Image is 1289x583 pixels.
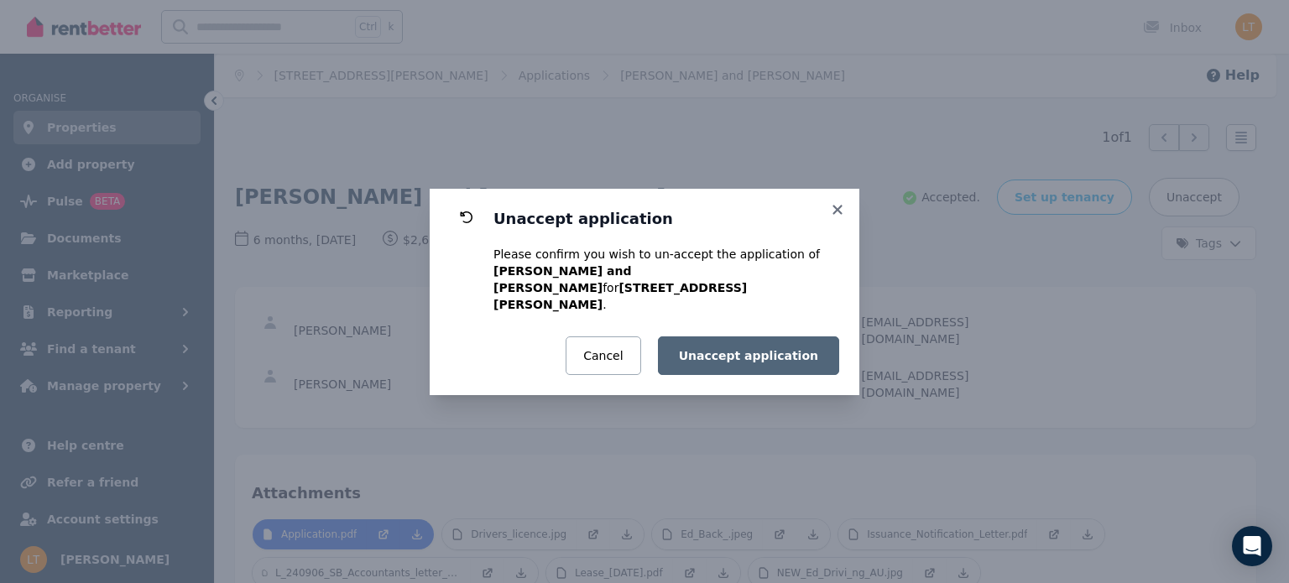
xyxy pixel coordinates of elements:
div: Open Intercom Messenger [1232,526,1272,566]
button: Cancel [566,336,640,375]
button: Unaccept application [658,336,839,375]
b: [STREET_ADDRESS][PERSON_NAME] [493,281,747,311]
p: Please confirm you wish to un-accept the application of for . [493,246,839,313]
h3: Unaccept application [493,209,839,229]
b: [PERSON_NAME] and [PERSON_NAME] [493,264,631,294]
